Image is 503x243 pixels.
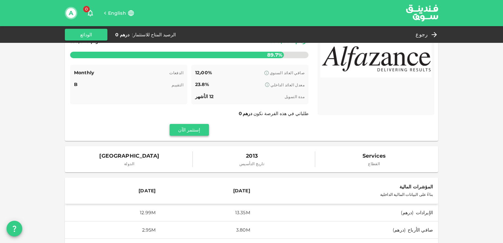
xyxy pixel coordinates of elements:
span: درهم [243,111,252,116]
span: مدة التمويل [285,94,305,99]
span: الدولة [99,161,159,167]
button: الودائع [65,29,107,41]
span: طلباتي في هذه الفرصة نكون [238,111,308,116]
td: 3.80M [161,221,255,239]
span: تاريخ التأسيس [239,161,264,167]
a: logo [406,0,438,26]
span: [GEOGRAPHIC_DATA] [99,151,159,161]
span: رجوع [416,30,428,39]
span: الدفعات [169,70,183,75]
td: 12.99M [65,204,161,221]
span: ( درهم ) [393,227,406,233]
span: 12٫00% [195,70,212,76]
div: الرصيد المتاح للاستثمار : [132,31,176,38]
span: 0 [83,6,90,12]
td: 13.35M [161,204,255,221]
span: Monthly [74,70,94,76]
button: question [7,221,22,236]
button: 0 [84,7,97,20]
span: Services [363,151,386,161]
span: 2013 [239,151,264,161]
div: بناءً على البيانات المالية الداخلية [261,191,433,199]
span: ( درهم ) [401,210,414,216]
button: إستثمر الآن [170,124,209,136]
div: المؤشرات المالية [261,183,433,191]
span: القطاع [363,161,386,167]
img: Marketplace Logo [320,3,432,113]
span: صافي الأرباح [408,227,433,233]
button: A [66,8,76,18]
th: [DATE] [161,178,255,204]
span: 0 [239,111,242,116]
span: 12 الأشهر [195,94,214,99]
th: [DATE] [65,178,161,204]
td: 2.95M [65,221,161,239]
span: معدل العائد الداخلي [270,82,305,87]
span: الإيرادات [416,210,433,216]
span: B [74,81,78,87]
span: 23.8% [195,81,209,87]
span: صافي العائد السنوي [270,70,305,75]
div: درهم 0 [115,31,129,38]
img: logo [398,0,447,26]
span: التقييم [172,82,183,87]
span: English [108,10,126,16]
